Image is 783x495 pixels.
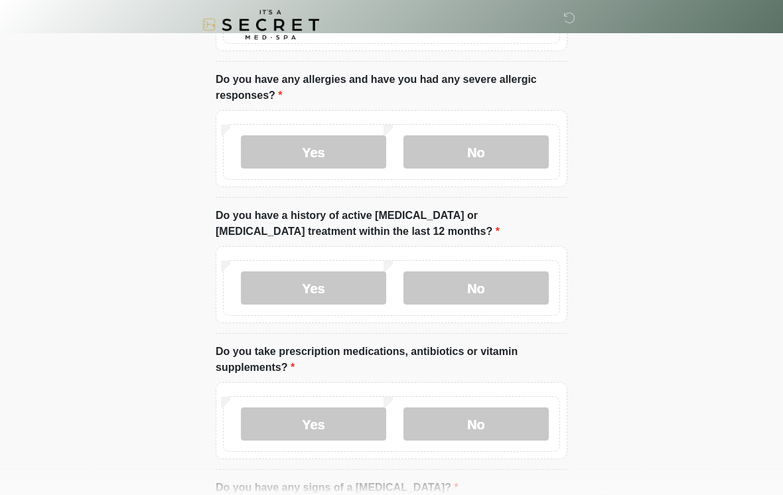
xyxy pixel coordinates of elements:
label: Do you have a history of active [MEDICAL_DATA] or [MEDICAL_DATA] treatment within the last 12 mon... [216,208,567,240]
label: Do you have any allergies and have you had any severe allergic responses? [216,72,567,104]
label: Yes [241,272,386,305]
label: No [403,408,549,441]
label: Yes [241,408,386,441]
label: No [403,136,549,169]
label: Yes [241,136,386,169]
label: Do you take prescription medications, antibiotics or vitamin supplements? [216,344,567,376]
label: No [403,272,549,305]
img: It's A Secret Med Spa Logo [202,10,319,40]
